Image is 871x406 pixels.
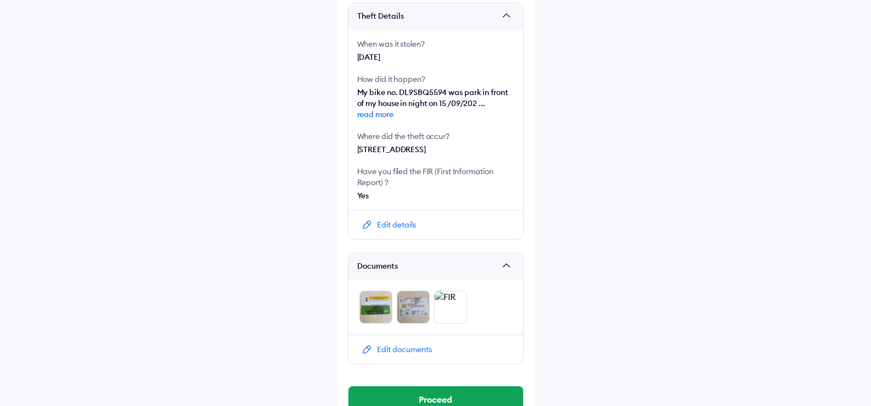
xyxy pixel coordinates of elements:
[357,190,514,201] div: Yes
[357,52,514,63] div: [DATE]
[357,74,514,85] div: How did it happen?
[357,166,514,188] div: Have you filed the FIR (First Information Report) ?
[357,38,514,49] div: When was it stolen?
[434,291,467,324] img: FIR
[359,291,392,324] img: RC
[377,219,416,230] div: Edit details
[357,131,514,142] div: Where did the theft occur?
[377,344,432,355] div: Edit documents
[357,144,514,155] div: [STREET_ADDRESS]
[357,109,514,120] span: read more
[357,261,498,272] span: Documents
[357,11,498,22] span: Theft Details
[397,291,430,324] img: RC
[357,87,514,120] span: My bike no. DL9SBQ5594 was park in front of my house in night on 15 /09/202 ...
